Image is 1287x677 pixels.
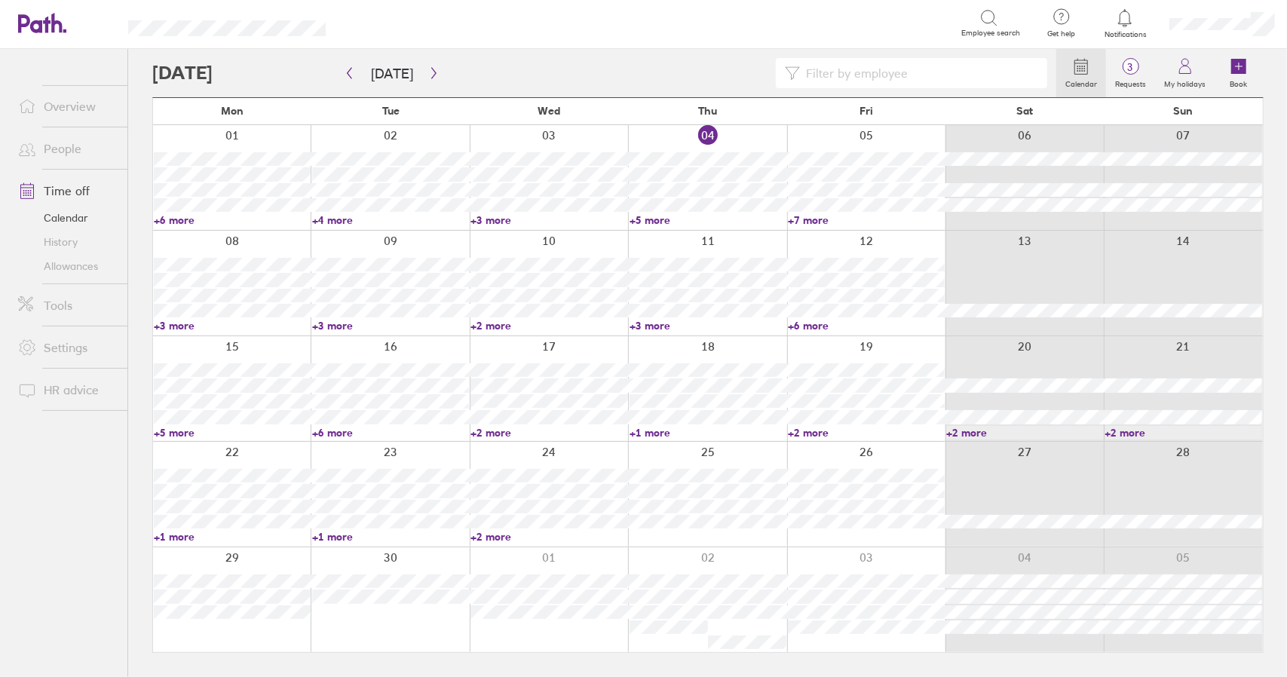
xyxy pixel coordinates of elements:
span: 3 [1106,61,1155,73]
a: +1 more [630,426,786,440]
a: +2 more [946,426,1103,440]
a: +3 more [312,319,469,332]
a: +6 more [154,213,311,227]
a: +2 more [470,426,627,440]
a: Calendar [1056,49,1106,97]
a: +2 more [1105,426,1262,440]
a: +6 more [788,319,945,332]
a: +3 more [630,319,786,332]
label: My holidays [1155,75,1215,89]
a: History [6,230,127,254]
input: Filter by employee [800,59,1038,87]
a: +6 more [312,426,469,440]
a: Calendar [6,206,127,230]
span: Get help [1037,29,1086,38]
span: Sun [1174,105,1194,117]
a: +5 more [630,213,786,227]
a: +3 more [470,213,627,227]
a: +2 more [788,426,945,440]
a: HR advice [6,375,127,405]
span: Mon [221,105,244,117]
label: Calendar [1056,75,1106,89]
a: +3 more [154,319,311,332]
a: +2 more [470,319,627,332]
a: +5 more [154,426,311,440]
a: +2 more [470,530,627,544]
a: Settings [6,332,127,363]
span: Thu [698,105,717,117]
div: Search [366,16,405,29]
a: Allowances [6,254,127,278]
a: 3Requests [1106,49,1155,97]
a: My holidays [1155,49,1215,97]
a: +1 more [312,530,469,544]
a: Notifications [1101,8,1150,39]
label: Requests [1106,75,1155,89]
a: Book [1215,49,1263,97]
span: Tue [382,105,400,117]
a: +1 more [154,530,311,544]
a: Tools [6,290,127,320]
a: +7 more [788,213,945,227]
a: Overview [6,91,127,121]
a: People [6,133,127,164]
label: Book [1221,75,1257,89]
span: Sat [1016,105,1033,117]
a: +4 more [312,213,469,227]
a: Time off [6,176,127,206]
span: Employee search [961,29,1020,38]
span: Wed [538,105,561,117]
button: [DATE] [359,61,425,86]
span: Notifications [1101,30,1150,39]
span: Fri [860,105,873,117]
